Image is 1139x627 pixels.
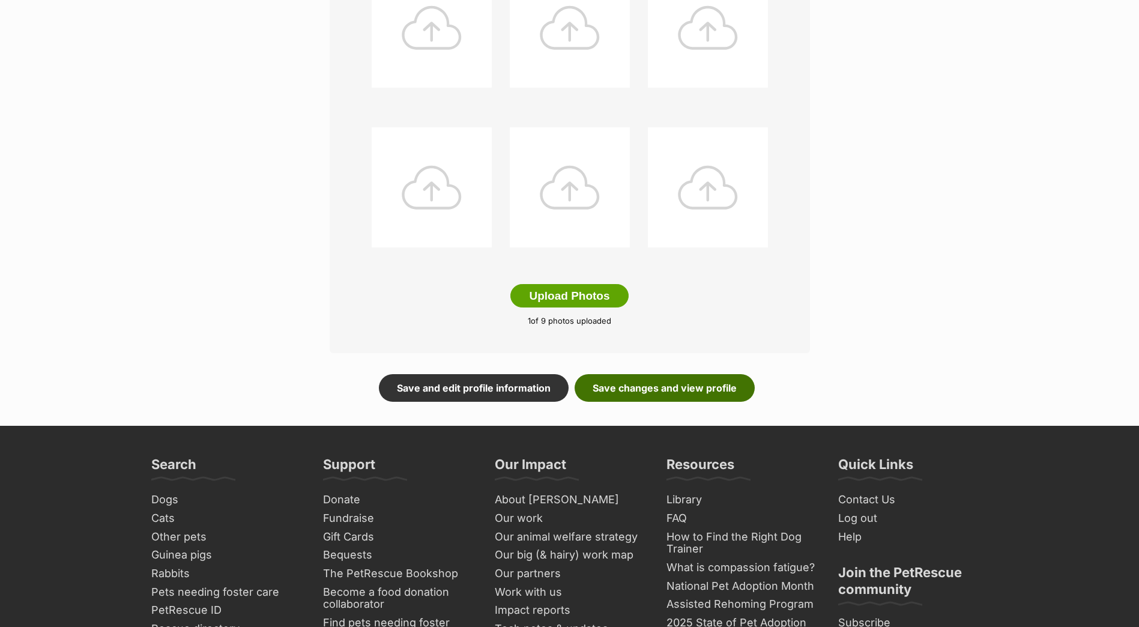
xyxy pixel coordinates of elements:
a: Bequests [318,546,478,565]
a: FAQ [662,509,821,528]
h3: Support [323,456,375,480]
span: 1 [528,316,531,326]
a: Dogs [147,491,306,509]
a: Donate [318,491,478,509]
a: Our animal welfare strategy [490,528,650,547]
p: of 9 photos uploaded [348,315,792,327]
a: How to Find the Right Dog Trainer [662,528,821,559]
a: Other pets [147,528,306,547]
a: Become a food donation collaborator [318,583,478,614]
a: Save and edit profile information [379,374,569,402]
h3: Resources [666,456,734,480]
h3: Quick Links [838,456,913,480]
h3: Join the PetRescue community [838,564,988,605]
a: What is compassion fatigue? [662,559,821,577]
a: Pets needing foster care [147,583,306,602]
a: Our work [490,509,650,528]
a: Save changes and view profile [575,374,755,402]
a: Library [662,491,821,509]
a: The PetRescue Bookshop [318,565,478,583]
a: Contact Us [833,491,993,509]
h3: Search [151,456,196,480]
a: Gift Cards [318,528,478,547]
a: Help [833,528,993,547]
a: Our big (& hairy) work map [490,546,650,565]
button: Upload Photos [510,284,628,308]
a: About [PERSON_NAME] [490,491,650,509]
a: Log out [833,509,993,528]
a: Guinea pigs [147,546,306,565]
h3: Our Impact [495,456,566,480]
a: Fundraise [318,509,478,528]
a: Work with us [490,583,650,602]
a: Rabbits [147,565,306,583]
a: PetRescue ID [147,601,306,620]
a: Cats [147,509,306,528]
a: Impact reports [490,601,650,620]
a: Our partners [490,565,650,583]
a: National Pet Adoption Month [662,577,821,596]
a: Assisted Rehoming Program [662,595,821,614]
